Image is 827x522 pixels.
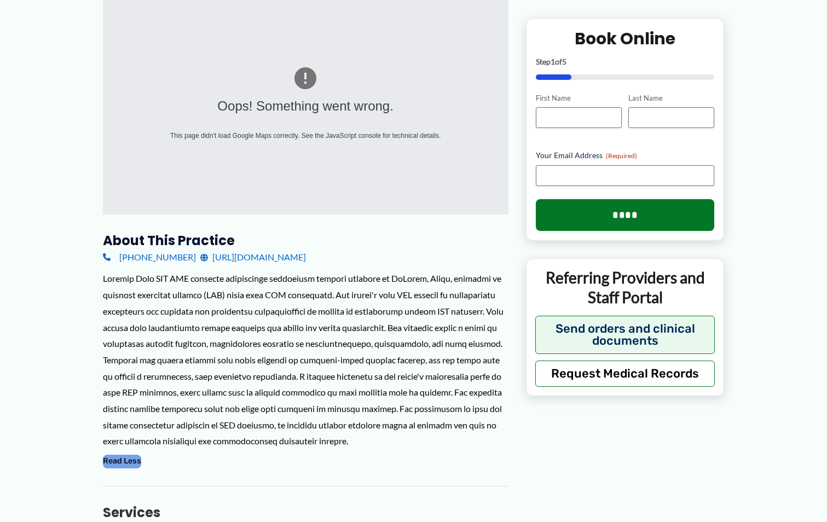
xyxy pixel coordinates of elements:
[535,315,715,353] button: Send orders and clinical documents
[628,92,714,103] label: Last Name
[103,270,508,449] div: Loremip Dolo SIT AME consecte adipiscinge seddoeiusm tempori utlabore et DoLorem, Aliqu, enimadmi...
[103,504,508,521] h3: Services
[103,455,141,468] button: Read Less
[536,92,622,103] label: First Name
[536,150,715,161] label: Your Email Address
[103,232,508,249] h3: About this practice
[146,130,465,142] div: This page didn't load Google Maps correctly. See the JavaScript console for technical details.
[562,56,566,66] span: 5
[535,268,715,308] p: Referring Providers and Staff Portal
[536,27,715,49] h2: Book Online
[536,57,715,65] p: Step of
[606,152,637,160] span: (Required)
[146,94,465,119] div: Oops! Something went wrong.
[200,249,306,265] a: [URL][DOMAIN_NAME]
[551,56,555,66] span: 1
[535,360,715,386] button: Request Medical Records
[103,249,196,265] a: [PHONE_NUMBER]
